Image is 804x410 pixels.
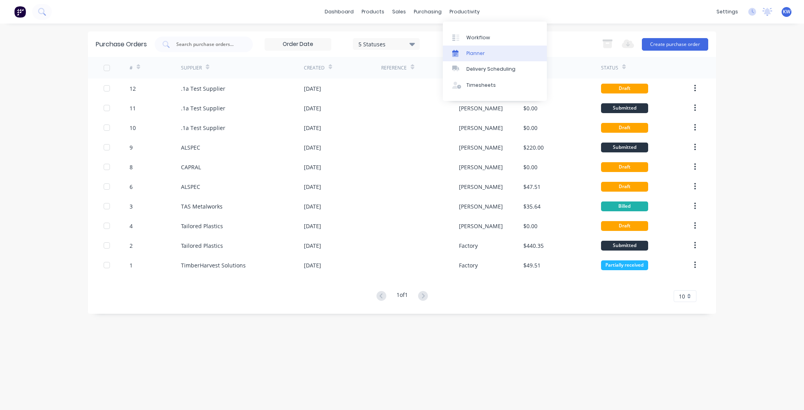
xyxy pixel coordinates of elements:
[523,183,541,191] div: $47.51
[601,182,648,192] div: Draft
[601,84,648,93] div: Draft
[443,61,547,77] a: Delivery Scheduling
[304,222,321,230] div: [DATE]
[130,64,133,71] div: #
[459,183,503,191] div: [PERSON_NAME]
[181,64,202,71] div: Supplier
[130,183,133,191] div: 6
[443,77,547,93] a: Timesheets
[304,64,325,71] div: Created
[388,6,410,18] div: sales
[443,46,547,61] a: Planner
[130,104,136,112] div: 11
[304,242,321,250] div: [DATE]
[130,124,136,132] div: 10
[601,221,648,231] div: Draft
[181,242,223,250] div: Tailored Plastics
[181,183,200,191] div: ALSPEC
[601,201,648,211] div: Billed
[304,124,321,132] div: [DATE]
[96,40,147,49] div: Purchase Orders
[459,124,503,132] div: [PERSON_NAME]
[523,104,537,112] div: $0.00
[130,242,133,250] div: 2
[523,124,537,132] div: $0.00
[446,6,484,18] div: productivity
[304,163,321,171] div: [DATE]
[130,261,133,269] div: 1
[397,291,408,302] div: 1 of 1
[130,222,133,230] div: 4
[304,84,321,93] div: [DATE]
[130,84,136,93] div: 12
[443,29,547,45] a: Workflow
[601,103,648,113] div: Submitted
[14,6,26,18] img: Factory
[601,123,648,133] div: Draft
[304,143,321,152] div: [DATE]
[265,38,331,50] input: Order Date
[321,6,358,18] a: dashboard
[181,202,223,210] div: TAS Metalworks
[181,222,223,230] div: Tailored Plastics
[381,64,407,71] div: Reference
[181,84,225,93] div: .1a Test Supplier
[304,202,321,210] div: [DATE]
[523,242,544,250] div: $440.35
[304,261,321,269] div: [DATE]
[466,50,485,57] div: Planner
[181,261,246,269] div: TimberHarvest Solutions
[130,143,133,152] div: 9
[459,104,503,112] div: [PERSON_NAME]
[304,183,321,191] div: [DATE]
[523,163,537,171] div: $0.00
[130,202,133,210] div: 3
[523,261,541,269] div: $49.51
[783,8,790,15] span: KW
[459,143,503,152] div: [PERSON_NAME]
[459,222,503,230] div: [PERSON_NAME]
[601,64,618,71] div: Status
[459,202,503,210] div: [PERSON_NAME]
[181,124,225,132] div: .1a Test Supplier
[523,222,537,230] div: $0.00
[175,40,241,48] input: Search purchase orders...
[130,163,133,171] div: 8
[523,202,541,210] div: $35.64
[459,261,478,269] div: Factory
[601,143,648,152] div: Submitted
[642,38,708,51] button: Create purchase order
[358,6,388,18] div: products
[410,6,446,18] div: purchasing
[181,163,201,171] div: CAPRAL
[459,163,503,171] div: [PERSON_NAME]
[304,104,321,112] div: [DATE]
[358,40,415,48] div: 5 Statuses
[601,162,648,172] div: Draft
[459,242,478,250] div: Factory
[181,143,200,152] div: ALSPEC
[679,292,685,300] span: 10
[713,6,742,18] div: settings
[466,66,515,73] div: Delivery Scheduling
[466,34,490,41] div: Workflow
[601,241,648,251] div: Submitted
[181,104,225,112] div: .1a Test Supplier
[523,143,544,152] div: $220.00
[466,82,496,89] div: Timesheets
[601,260,648,270] div: Partially received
